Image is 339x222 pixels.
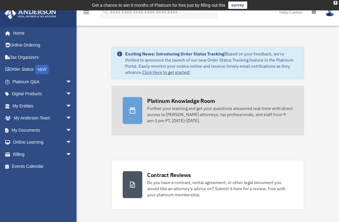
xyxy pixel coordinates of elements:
[142,70,190,75] a: Click Here to get started!
[66,112,78,125] span: arrow_drop_down
[83,9,90,16] i: menu
[83,11,90,16] a: menu
[92,2,225,9] div: Get a chance to win 6 months of Platinum for free just by filling out this
[147,171,191,179] div: Contract Reviews
[111,86,304,135] a: Platinum Knowledge Room Further your learning and get your questions answered real-time with dire...
[4,88,81,100] a: Digital Productsarrow_drop_down
[35,65,49,74] div: NEW
[111,160,304,209] a: Contract Reviews Do you have a contract, rental agreement, or other legal document you would like...
[102,8,109,15] i: search
[4,51,81,63] a: Tax Organizers
[4,160,81,173] a: Events Calendar
[4,136,81,149] a: Online Learningarrow_drop_down
[4,63,81,76] a: Order StatusNEW
[66,76,78,88] span: arrow_drop_down
[147,105,293,124] div: Further your learning and get your questions answered real-time with direct access to [PERSON_NAM...
[3,7,58,19] img: Anderson Advisors Platinum Portal
[4,100,81,112] a: My Entitiesarrow_drop_down
[4,148,81,160] a: Billingarrow_drop_down
[4,39,81,51] a: Online Ordering
[66,124,78,137] span: arrow_drop_down
[325,8,334,17] img: User Pic
[4,27,78,39] a: Home
[125,51,225,57] strong: Exciting News: Introducing Order Status Tracking!
[228,2,247,9] a: survey
[147,97,215,105] div: Platinum Knowledge Room
[66,88,78,100] span: arrow_drop_down
[66,136,78,149] span: arrow_drop_down
[4,112,81,124] a: My Anderson Teamarrow_drop_down
[147,179,293,198] div: Do you have a contract, rental agreement, or other legal document you would like an attorney's ad...
[125,51,299,75] div: Based on your feedback, we're thrilled to announce the launch of our new Order Status Tracking fe...
[66,100,78,112] span: arrow_drop_down
[66,148,78,161] span: arrow_drop_down
[4,124,81,136] a: My Documentsarrow_drop_down
[4,76,81,88] a: Platinum Q&Aarrow_drop_down
[333,1,337,5] div: close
